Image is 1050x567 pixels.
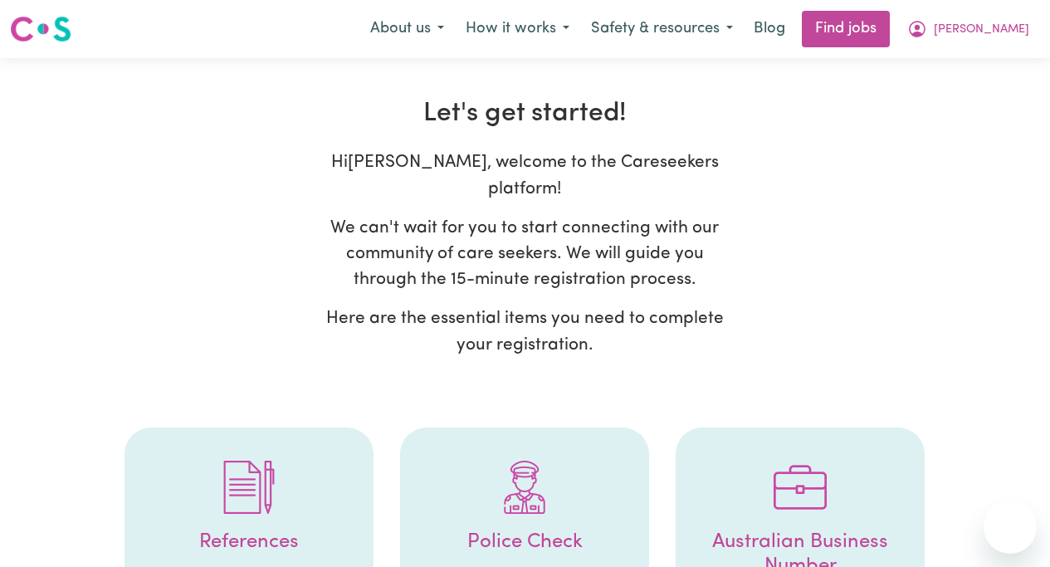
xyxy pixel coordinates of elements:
button: My Account [896,12,1040,46]
p: Hi [PERSON_NAME] , welcome to the Careseekers platform! [316,149,734,201]
p: Here are the essential items you need to complete your registration. [316,305,734,357]
p: We can't wait for you to start connecting with our community of care seekers. We will guide you t... [316,215,734,293]
h4: Police Check [417,530,632,555]
button: How it works [455,12,580,46]
a: Careseekers logo [10,10,71,48]
a: Blog [744,11,795,47]
h2: Let's get started! [97,98,952,130]
button: Safety & resources [580,12,744,46]
iframe: Button to launch messaging window [984,501,1037,554]
h4: References [141,530,357,555]
button: About us [359,12,455,46]
img: Careseekers logo [10,14,71,44]
span: [PERSON_NAME] [934,21,1029,39]
a: Find jobs [802,11,890,47]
